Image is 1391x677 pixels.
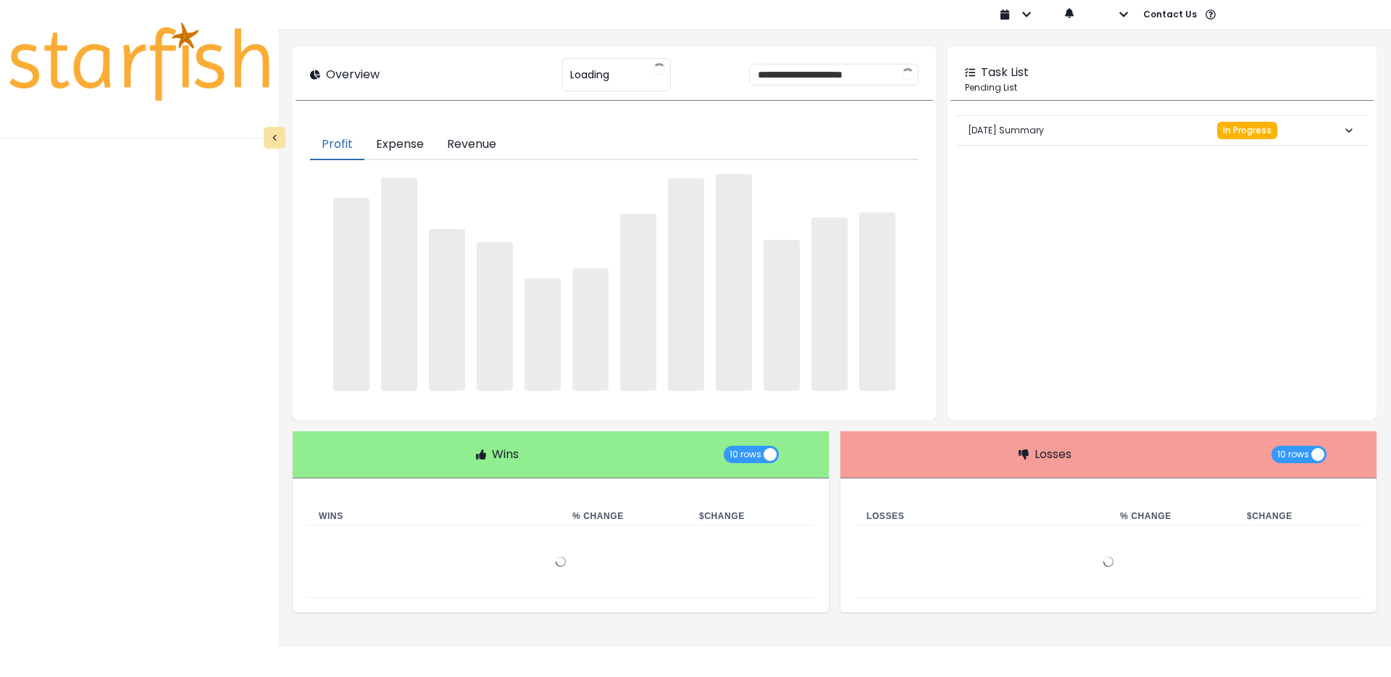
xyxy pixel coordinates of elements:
th: Losses [855,507,1108,526]
span: ‌ [668,178,704,391]
p: Task List [981,64,1029,81]
span: ‌ [429,229,465,391]
p: Pending List [965,81,1359,94]
th: % Change [561,507,688,526]
span: ‌ [572,268,609,391]
th: Wins [307,507,561,526]
span: ‌ [381,178,417,391]
span: 10 rows [1277,446,1309,463]
span: ‌ [477,242,513,391]
button: Expense [364,130,435,160]
span: 10 rows [730,446,761,463]
span: ‌ [811,217,848,391]
p: Overview [326,66,380,83]
p: Losses [1035,446,1072,463]
span: ‌ [764,240,800,391]
button: [DATE] SummaryIn Progress [956,116,1368,145]
span: In Progress [1223,125,1271,136]
button: Profit [310,130,364,160]
span: ‌ [333,198,369,391]
span: ‌ [859,212,895,391]
span: ‌ [716,174,752,391]
th: % Change [1108,507,1235,526]
span: Loading [570,59,609,90]
span: ‌ [620,214,656,391]
button: Revenue [435,130,508,160]
th: $ Change [1235,507,1362,526]
p: [DATE] Summary [968,112,1044,149]
span: ‌ [525,278,561,391]
th: $ Change [688,507,814,526]
p: Wins [492,446,519,463]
